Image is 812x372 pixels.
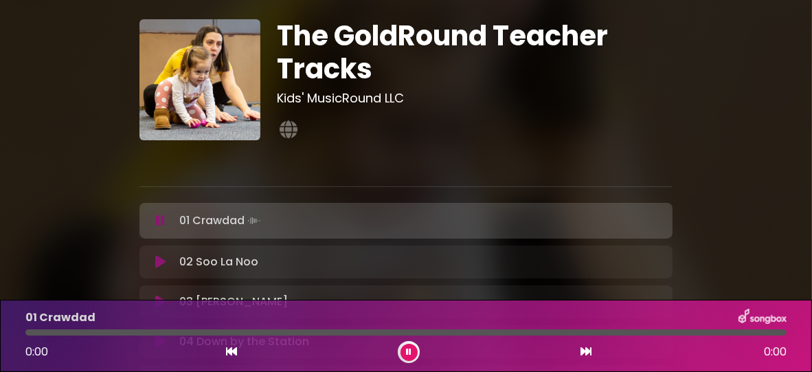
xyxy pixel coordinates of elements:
[139,19,260,140] img: HqVE6FxwRSS1aCXq0zK9
[277,19,673,85] h1: The GoldRound Teacher Tracks
[179,211,264,230] p: 01 Crawdad
[179,294,288,310] p: 03 [PERSON_NAME]
[738,309,787,327] img: songbox-logo-white.png
[25,309,95,326] p: 01 Crawdad
[245,211,264,230] img: waveform4.gif
[179,254,258,270] p: 02 Soo La Noo
[764,344,787,360] span: 0:00
[25,344,48,360] span: 0:00
[277,91,673,106] h3: Kids' MusicRound LLC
